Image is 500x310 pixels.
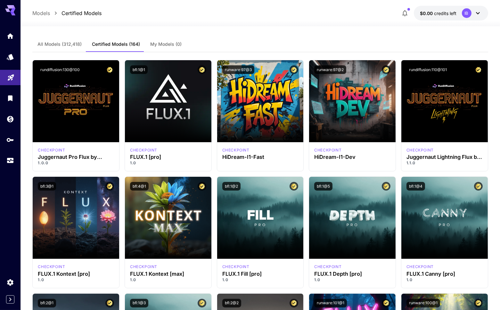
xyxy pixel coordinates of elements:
p: checkpoint [130,264,157,270]
div: FLUX.1 D [406,147,434,153]
p: 1.1.0 [406,160,483,166]
button: Certified Model – Vetted for best performance and includes a commercial license. [105,65,114,74]
p: checkpoint [130,147,157,153]
button: Certified Model – Vetted for best performance and includes a commercial license. [382,299,390,307]
button: bfl:3@1 [38,182,56,191]
div: Wallet [6,115,14,123]
button: $0.00IB [414,6,488,20]
button: rundiffusion:130@100 [38,65,82,74]
h3: FLUX.1 Kontext [max] [130,271,206,277]
p: 1.0 [314,277,390,283]
button: runware:97@2 [314,65,346,74]
h3: HiDream-I1-Dev [314,154,390,160]
span: Certified Models (164) [92,41,140,47]
div: Home [6,32,14,40]
span: All Models (312,418) [37,41,82,47]
button: bfl:1@5 [314,182,332,191]
span: $0.00 [420,11,434,16]
h3: Juggernaut Lightning Flux by RunDiffusion [406,154,483,160]
button: Certified Model – Vetted for best performance and includes a commercial license. [105,182,114,191]
button: Certified Model – Vetted for best performance and includes a commercial license. [382,182,390,191]
h3: HiDream-I1-Fast [222,154,299,160]
div: Models [6,51,14,59]
h3: FLUX.1 Canny [pro] [406,271,483,277]
div: FLUX.1 D [38,147,65,153]
p: 1.0 [130,160,206,166]
h3: FLUX.1 Fill [pro] [222,271,299,277]
button: Certified Model – Vetted for best performance and includes a commercial license. [198,182,206,191]
button: Certified Model – Vetted for best performance and includes a commercial license. [474,299,483,307]
span: credits left [434,11,457,16]
div: IB [462,8,471,18]
button: Certified Model – Vetted for best performance and includes a commercial license. [290,65,298,74]
button: Certified Model – Vetted for best performance and includes a commercial license. [290,182,298,191]
a: Models [32,9,50,17]
div: FLUX.1 Kontext [max] [130,264,157,270]
button: Expand sidebar [6,295,14,304]
p: checkpoint [38,147,65,153]
button: bfl:2@2 [222,299,241,307]
a: Certified Models [61,9,102,17]
nav: breadcrumb [32,9,102,17]
p: checkpoint [222,147,250,153]
div: FLUX.1 Kontext [pro] [38,264,65,270]
p: checkpoint [222,264,250,270]
h3: FLUX.1 Depth [pro] [314,271,390,277]
button: rundiffusion:110@101 [406,65,449,74]
p: 1.0 [130,277,206,283]
button: bfl:4@1 [130,182,149,191]
div: Playground [7,71,15,79]
button: Certified Model – Vetted for best performance and includes a commercial license. [198,299,206,307]
button: Certified Model – Vetted for best performance and includes a commercial license. [105,299,114,307]
button: bfl:2@1 [38,299,56,307]
p: checkpoint [406,264,434,270]
div: fluxpro [130,147,157,153]
p: 1.0 [406,277,483,283]
button: runware:101@1 [314,299,347,307]
p: checkpoint [406,147,434,153]
p: 1.0.0 [38,160,114,166]
button: Certified Model – Vetted for best performance and includes a commercial license. [382,65,390,74]
div: $0.00 [420,10,457,17]
button: Certified Model – Vetted for best performance and includes a commercial license. [474,65,483,74]
button: bfl:1@3 [130,299,148,307]
button: bfl:1@2 [222,182,241,191]
div: HiDream Fast [222,147,250,153]
button: runware:100@1 [406,299,440,307]
button: Certified Model – Vetted for best performance and includes a commercial license. [198,65,206,74]
div: Settings [6,278,14,286]
button: Certified Model – Vetted for best performance and includes a commercial license. [474,182,483,191]
button: Certified Model – Vetted for best performance and includes a commercial license. [290,299,298,307]
p: checkpoint [38,264,65,270]
button: bfl:1@4 [406,182,425,191]
div: fluxpro [406,264,434,270]
button: runware:97@3 [222,65,254,74]
div: fluxpro [314,264,341,270]
h3: Juggernaut Pro Flux by RunDiffusion [38,154,114,160]
h3: FLUX.1 Kontext [pro] [38,271,114,277]
div: API Keys [6,136,14,144]
h3: FLUX.1 [pro] [130,154,206,160]
div: fluxpro [222,264,250,270]
div: Usage [6,157,14,165]
p: 1.0 [38,277,114,283]
div: HiDream Dev [314,147,341,153]
p: 1.0 [222,277,299,283]
p: checkpoint [314,147,341,153]
button: bfl:1@1 [130,65,148,74]
div: Library [6,94,14,102]
p: checkpoint [314,264,341,270]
